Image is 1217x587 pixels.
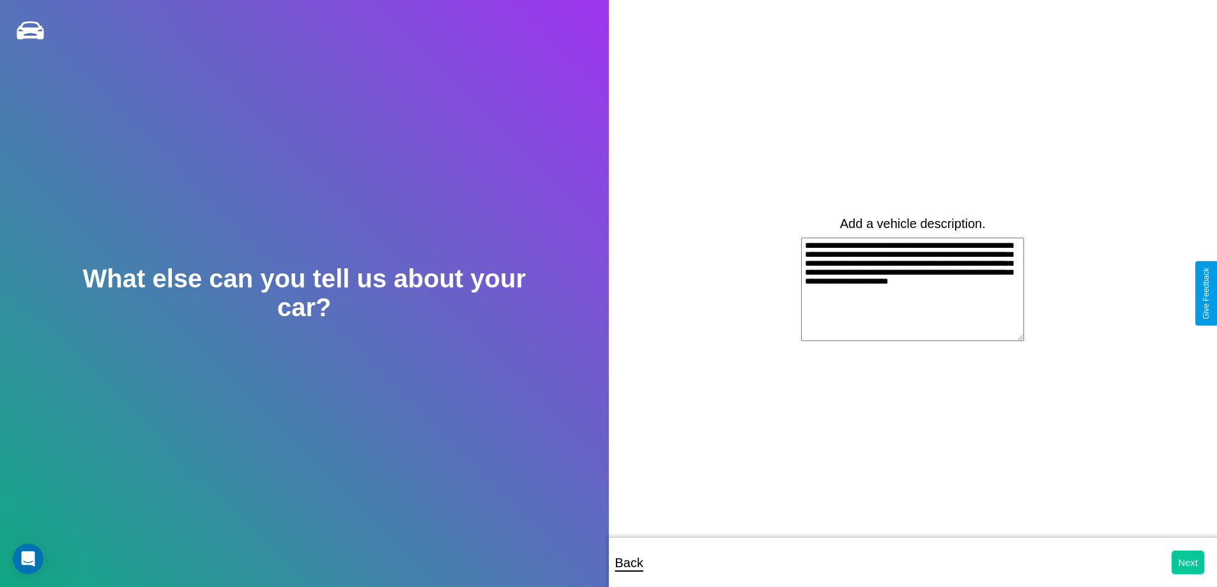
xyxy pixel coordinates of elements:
[840,217,986,231] label: Add a vehicle description.
[13,544,43,574] iframe: Intercom live chat
[1202,268,1211,319] div: Give Feedback
[615,551,643,574] p: Back
[1172,551,1204,574] button: Next
[61,264,547,322] h2: What else can you tell us about your car?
